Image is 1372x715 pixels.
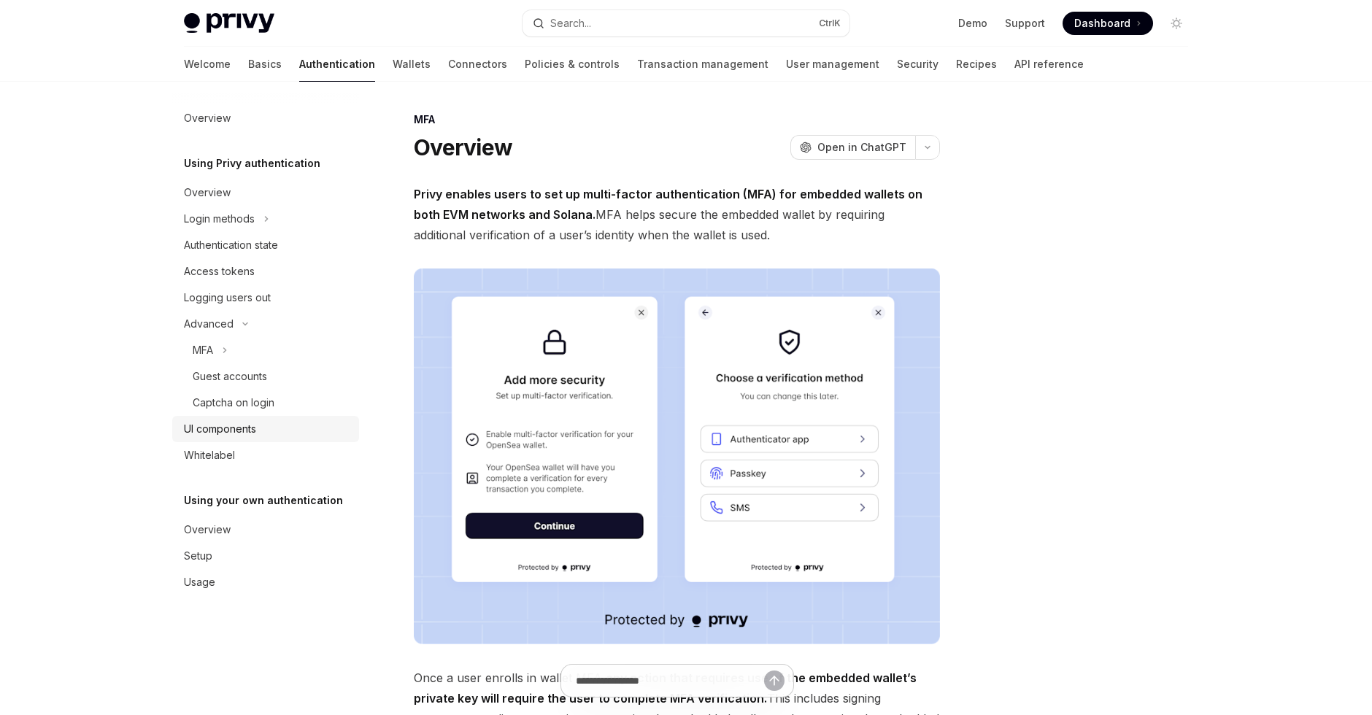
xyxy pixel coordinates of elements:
button: Open in ChatGPT [790,135,915,160]
a: Overview [172,517,359,543]
a: Connectors [448,47,507,82]
div: Setup [184,547,212,565]
a: Setup [172,543,359,569]
a: Support [1005,16,1045,31]
h5: Using your own authentication [184,492,343,509]
a: Basics [248,47,282,82]
div: Advanced [184,315,234,333]
a: Captcha on login [172,390,359,416]
div: Overview [184,521,231,538]
div: Overview [184,184,231,201]
a: Dashboard [1063,12,1153,35]
div: MFA [414,112,940,127]
a: Authentication state [172,232,359,258]
a: Authentication [299,47,375,82]
a: Access tokens [172,258,359,285]
div: Login methods [184,210,255,228]
a: Usage [172,569,359,595]
div: Access tokens [184,263,255,280]
a: API reference [1014,47,1084,82]
div: Authentication state [184,236,278,254]
a: Recipes [956,47,997,82]
div: Guest accounts [193,368,267,385]
button: Search...CtrlK [523,10,849,36]
a: Wallets [393,47,431,82]
h5: Using Privy authentication [184,155,320,172]
a: Policies & controls [525,47,620,82]
span: MFA helps secure the embedded wallet by requiring additional verification of a user’s identity wh... [414,184,940,245]
a: Transaction management [637,47,768,82]
a: Guest accounts [172,363,359,390]
span: Dashboard [1074,16,1130,31]
div: Overview [184,109,231,127]
a: Welcome [184,47,231,82]
a: Demo [958,16,987,31]
div: Captcha on login [193,394,274,411]
div: Logging users out [184,289,271,306]
a: User management [786,47,879,82]
span: Open in ChatGPT [817,140,906,155]
img: light logo [184,13,274,34]
strong: Privy enables users to set up multi-factor authentication (MFA) for embedded wallets on both EVM ... [414,187,922,222]
a: Logging users out [172,285,359,311]
a: UI components [172,416,359,442]
h1: Overview [414,134,512,161]
div: UI components [184,420,256,438]
button: Send message [764,670,785,691]
div: MFA [193,341,213,359]
div: Usage [184,573,215,591]
a: Overview [172,179,359,206]
div: Search... [550,15,591,32]
button: Toggle dark mode [1165,12,1188,35]
a: Overview [172,105,359,131]
div: Whitelabel [184,447,235,464]
a: Whitelabel [172,442,359,468]
img: images/MFA.png [414,268,940,644]
a: Security [897,47,939,82]
span: Ctrl K [819,18,841,29]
